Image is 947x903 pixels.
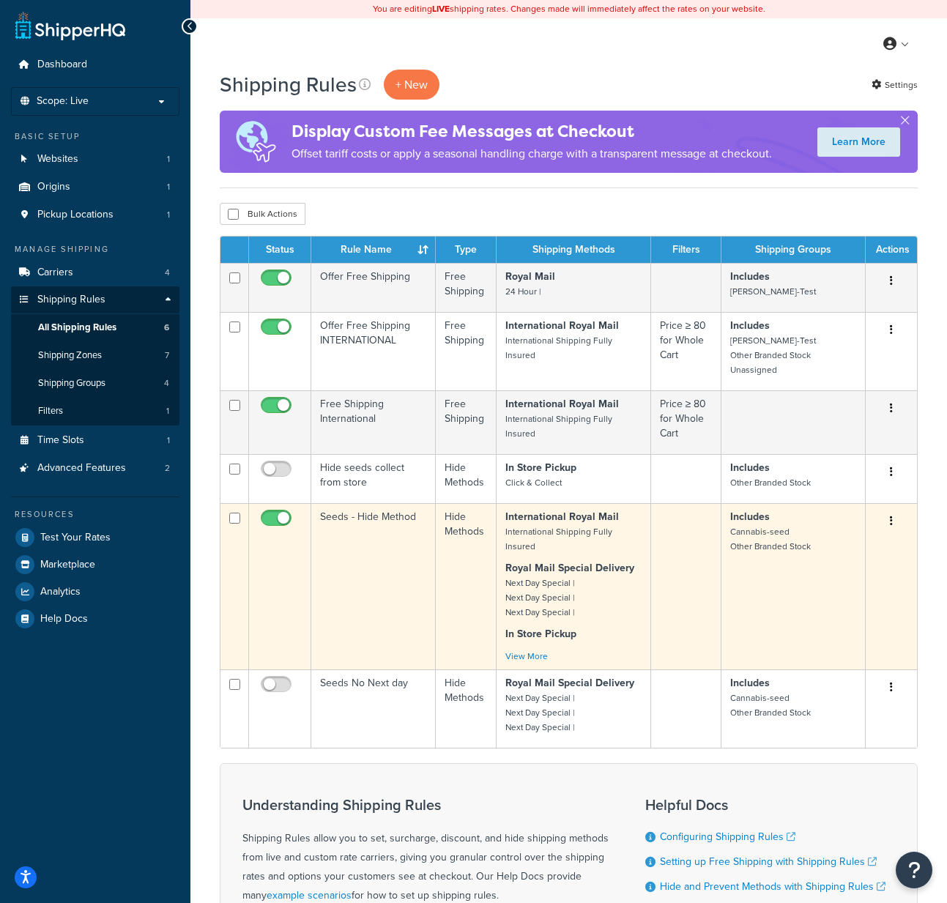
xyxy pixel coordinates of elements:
[164,377,169,390] span: 4
[37,209,114,221] span: Pickup Locations
[37,59,87,71] span: Dashboard
[167,434,170,447] span: 1
[166,405,169,417] span: 1
[11,398,179,425] li: Filters
[730,509,770,524] strong: Includes
[660,879,885,894] a: Hide and Prevent Methods with Shipping Rules
[11,551,179,578] a: Marketplace
[866,237,917,263] th: Actions
[11,174,179,201] a: Origins 1
[730,269,770,284] strong: Includes
[11,455,179,482] li: Advanced Features
[11,146,179,173] li: Websites
[40,586,81,598] span: Analytics
[660,854,877,869] a: Setting up Free Shipping with Shipping Rules
[38,322,116,334] span: All Shipping Rules
[436,237,497,263] th: Type
[730,525,811,553] small: Cannabis-seed Other Branded Stock
[505,269,555,284] strong: Royal Mail
[660,829,795,844] a: Configuring Shipping Rules
[505,318,619,333] strong: International Royal Mail
[311,503,436,669] td: Seeds - Hide Method
[37,95,89,108] span: Scope: Live
[37,294,105,306] span: Shipping Rules
[436,503,497,669] td: Hide Methods
[11,427,179,454] li: Time Slots
[37,181,70,193] span: Origins
[11,146,179,173] a: Websites 1
[220,70,357,99] h1: Shipping Rules
[11,201,179,228] li: Pickup Locations
[11,455,179,482] a: Advanced Features 2
[505,691,575,734] small: Next Day Special | Next Day Special | Next Day Special |
[165,267,170,279] span: 4
[311,237,436,263] th: Rule Name : activate to sort column ascending
[242,797,609,813] h3: Understanding Shipping Rules
[38,405,63,417] span: Filters
[11,314,179,341] li: All Shipping Rules
[505,675,634,691] strong: Royal Mail Special Delivery
[436,390,497,454] td: Free Shipping
[505,509,619,524] strong: International Royal Mail
[11,524,179,551] a: Test Your Rates
[730,675,770,691] strong: Includes
[432,2,450,15] b: LIVE
[311,390,436,454] td: Free Shipping International
[37,267,73,279] span: Carriers
[505,650,548,663] a: View More
[38,349,102,362] span: Shipping Zones
[40,559,95,571] span: Marketplace
[730,334,816,376] small: [PERSON_NAME]-Test Other Branded Stock Unassigned
[11,130,179,143] div: Basic Setup
[267,888,352,903] a: example scenarios
[505,412,612,440] small: International Shipping Fully Insured
[165,349,169,362] span: 7
[291,144,772,164] p: Offset tariff costs or apply a seasonal handling charge with a transparent message at checkout.
[651,312,721,390] td: Price ≥ 80 for Whole Cart
[311,312,436,390] td: Offer Free Shipping INTERNATIONAL
[11,174,179,201] li: Origins
[505,285,541,298] small: 24 Hour |
[505,626,576,642] strong: In Store Pickup
[436,312,497,390] td: Free Shipping
[436,263,497,312] td: Free Shipping
[37,462,126,475] span: Advanced Features
[721,237,866,263] th: Shipping Groups
[505,560,634,576] strong: Royal Mail Special Delivery
[436,669,497,748] td: Hide Methods
[249,237,311,263] th: Status
[11,370,179,397] li: Shipping Groups
[730,285,816,298] small: [PERSON_NAME]-Test
[505,334,612,362] small: International Shipping Fully Insured
[436,454,497,503] td: Hide Methods
[11,579,179,605] li: Analytics
[15,11,125,40] a: ShipperHQ Home
[311,263,436,312] td: Offer Free Shipping
[11,259,179,286] a: Carriers 4
[11,286,179,313] a: Shipping Rules
[164,322,169,334] span: 6
[11,342,179,369] li: Shipping Zones
[651,237,721,263] th: Filters
[311,454,436,503] td: Hide seeds collect from store
[651,390,721,454] td: Price ≥ 80 for Whole Cart
[11,201,179,228] a: Pickup Locations 1
[11,51,179,78] a: Dashboard
[11,342,179,369] a: Shipping Zones 7
[291,119,772,144] h4: Display Custom Fee Messages at Checkout
[167,181,170,193] span: 1
[817,127,900,157] a: Learn More
[505,396,619,412] strong: International Royal Mail
[11,243,179,256] div: Manage Shipping
[38,377,105,390] span: Shipping Groups
[11,259,179,286] li: Carriers
[167,209,170,221] span: 1
[497,237,650,263] th: Shipping Methods
[730,476,811,489] small: Other Branded Stock
[872,75,918,95] a: Settings
[37,153,78,166] span: Websites
[167,153,170,166] span: 1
